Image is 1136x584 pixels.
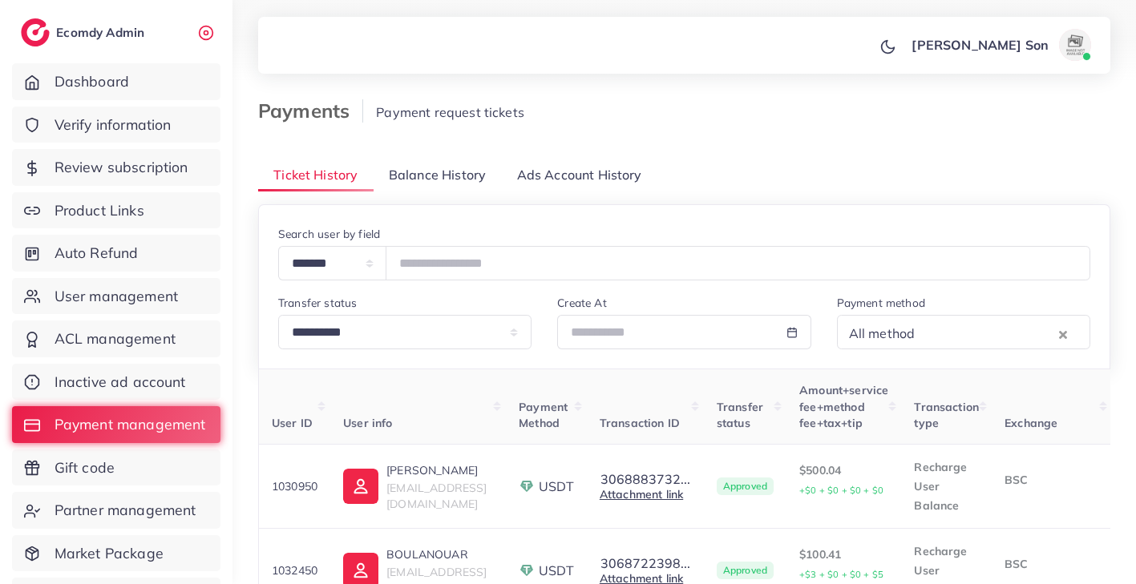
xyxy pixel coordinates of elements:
img: logo [21,18,50,46]
span: Payment Method [519,400,568,430]
a: Product Links [12,192,220,229]
span: Approved [717,477,774,495]
button: Clear Selected [1059,324,1067,343]
a: Inactive ad account [12,364,220,401]
span: Payment request tickets [376,104,524,120]
span: ACL management [55,328,176,349]
h2: Ecomdy Admin [56,25,148,40]
p: BSC [1005,470,1099,489]
a: Review subscription [12,149,220,186]
a: Auto Refund [12,235,220,272]
small: +$0 + $0 + $0 + $0 [799,485,883,496]
label: Create At [557,295,606,311]
span: Product Links [55,200,144,221]
a: Dashboard [12,63,220,100]
span: Inactive ad account [55,372,186,393]
span: Amount+service fee+method fee+tax+tip [799,383,888,430]
p: [PERSON_NAME] [386,461,493,480]
span: USDT [539,562,574,580]
a: logoEcomdy Admin [21,18,148,46]
p: Recharge User Balance [914,457,979,515]
span: Transaction ID [600,416,680,430]
span: Gift code [55,457,115,478]
a: Payment management [12,406,220,443]
img: avatar [1059,29,1091,61]
a: Partner management [12,492,220,529]
label: Transfer status [278,295,357,311]
span: Ads Account History [517,166,642,184]
button: 3068883732... [600,472,691,486]
span: Verify information [55,115,172,135]
span: Approved [717,562,774,579]
p: BSC [1005,554,1099,574]
span: User info [343,416,392,430]
span: Transaction type [914,400,979,430]
img: payment [519,478,535,494]
p: [PERSON_NAME] Son [912,35,1049,54]
button: 3068722398... [600,556,691,570]
p: 1032450 [272,561,317,580]
img: payment [519,562,535,578]
span: Payment management [55,414,206,435]
small: +$3 + $0 + $0 + $5 [799,569,883,580]
span: Dashboard [55,71,129,92]
span: User ID [272,416,313,430]
a: ACL management [12,320,220,357]
p: $500.04 [799,461,888,500]
label: Payment method [837,295,925,311]
a: User management [12,278,220,315]
a: [PERSON_NAME] Sonavatar [903,29,1098,61]
div: Search for option [837,315,1090,349]
span: Auto Refund [55,243,139,264]
span: Market Package [55,543,164,564]
label: Search user by field [278,226,380,242]
span: Exchange [1005,416,1057,430]
span: All method [846,322,919,346]
span: Transfer status [717,400,763,430]
h3: Payments [258,99,363,123]
p: BOULANOUAR [386,545,493,564]
a: Verify information [12,107,220,143]
span: Balance History [389,166,486,184]
span: Partner management [55,500,196,521]
span: Ticket History [273,166,358,184]
a: Gift code [12,449,220,486]
span: USDT [539,477,574,496]
span: User management [55,286,178,307]
a: Attachment link [600,487,683,501]
span: Review subscription [55,157,188,178]
span: [EMAIL_ADDRESS][DOMAIN_NAME] [386,481,487,511]
a: Market Package [12,535,220,572]
img: ic-user-info.36bf1079.svg [343,469,378,504]
input: Search for option [920,321,1055,346]
p: $100.41 [799,545,888,584]
p: 1030950 [272,477,317,496]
